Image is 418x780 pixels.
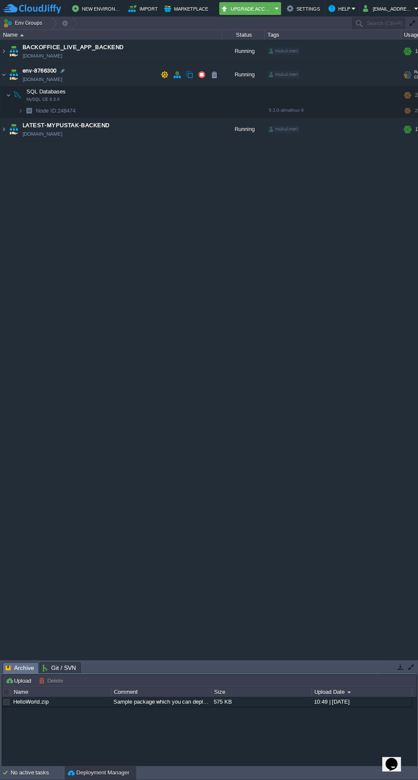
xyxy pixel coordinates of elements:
[382,746,409,771] iframe: chat widget
[222,40,265,63] div: Running
[23,121,109,130] a: LATEST-MYPUSTAK-BACKEND
[23,104,35,117] img: AMDAwAAAACH5BAEAAAAALAAAAAABAAEAAAICRAEAOw==
[267,71,299,79] div: mukul.meri
[8,40,20,63] img: AMDAwAAAACH5BAEAAAAALAAAAAABAAEAAAICRAEAOw==
[328,3,351,14] button: Help
[212,687,311,697] div: Size
[3,17,45,29] button: Env Groups
[36,108,58,114] span: Node ID:
[0,40,7,63] img: AMDAwAAAACH5BAEAAAAALAAAAAABAAEAAAICRAEAOw==
[23,67,57,75] a: env-8766300
[287,3,321,14] button: Settings
[222,63,265,86] div: Running
[6,677,34,684] button: Upload
[43,663,76,673] span: Git / SVN
[164,3,209,14] button: Marketplace
[3,3,61,14] img: CloudJiffy
[269,108,304,113] span: 9.3.0-almalinux-9
[26,88,67,95] a: SQL DatabasesMySQL CE 9.3.0
[0,118,7,141] img: AMDAwAAAACH5BAEAAAAALAAAAAABAAEAAAICRAEAOw==
[12,687,111,697] div: Name
[0,63,7,86] img: AMDAwAAAACH5BAEAAAAALAAAAAABAAEAAAICRAEAOw==
[23,75,62,84] span: [DOMAIN_NAME]
[267,125,299,133] div: mukul.meri
[35,107,77,114] span: 248474
[26,97,60,102] span: MySQL CE 9.3.0
[20,34,24,36] img: AMDAwAAAACH5BAEAAAAALAAAAAABAAEAAAICRAEAOw==
[72,3,123,14] button: New Environment
[223,30,264,40] div: Status
[39,677,66,684] button: Delete
[112,687,211,697] div: Comment
[111,697,211,707] div: Sample package which you can deploy to your environment. Feel free to delete and upload a package...
[12,87,23,104] img: AMDAwAAAACH5BAEAAAAALAAAAAABAAEAAAICRAEAOw==
[221,3,272,14] button: Upgrade Account
[68,768,129,777] button: Deployment Manager
[363,3,414,14] button: [EMAIL_ADDRESS][DOMAIN_NAME]
[23,52,62,60] a: [DOMAIN_NAME]
[13,699,49,705] a: HelloWorld.zip
[6,663,34,673] span: Archive
[18,104,23,117] img: AMDAwAAAACH5BAEAAAAALAAAAAABAAEAAAICRAEAOw==
[8,63,20,86] img: AMDAwAAAACH5BAEAAAAALAAAAAABAAEAAAICRAEAOw==
[312,687,412,697] div: Upload Date
[128,3,159,14] button: Import
[11,766,64,780] div: No active tasks
[35,107,77,114] a: Node ID:248474
[265,30,401,40] div: Tags
[212,697,311,707] div: 575 KB
[1,30,222,40] div: Name
[23,130,62,138] a: [DOMAIN_NAME]
[312,697,411,707] div: 10:49 | [DATE]
[267,47,299,55] div: mukul.meri
[8,118,20,141] img: AMDAwAAAACH5BAEAAAAALAAAAAABAAEAAAICRAEAOw==
[23,43,124,52] a: BACKOFFICE_LIVE_APP_BACKEND
[6,87,11,104] img: AMDAwAAAACH5BAEAAAAALAAAAAABAAEAAAICRAEAOw==
[222,118,265,141] div: Running
[26,88,67,95] span: SQL Databases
